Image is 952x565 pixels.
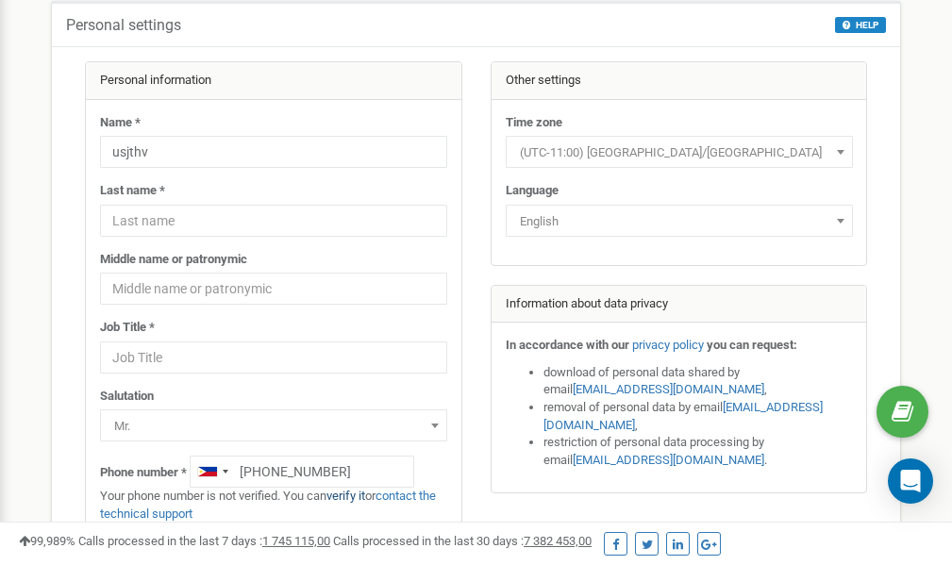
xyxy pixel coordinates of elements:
[333,534,592,548] span: Calls processed in the last 30 days :
[573,453,764,467] a: [EMAIL_ADDRESS][DOMAIN_NAME]
[707,338,797,352] strong: you can request:
[506,136,853,168] span: (UTC-11:00) Pacific/Midway
[262,534,330,548] u: 1 745 115,00
[100,182,165,200] label: Last name *
[100,273,447,305] input: Middle name or patronymic
[506,182,559,200] label: Language
[632,338,704,352] a: privacy policy
[107,413,441,440] span: Mr.
[524,534,592,548] u: 7 382 453,00
[888,458,933,504] div: Open Intercom Messenger
[835,17,886,33] button: HELP
[100,488,447,523] p: Your phone number is not verified. You can or
[506,205,853,237] span: English
[512,140,846,166] span: (UTC-11:00) Pacific/Midway
[190,456,414,488] input: +1-800-555-55-55
[100,205,447,237] input: Last name
[543,434,853,469] li: restriction of personal data processing by email .
[506,114,562,132] label: Time zone
[512,208,846,235] span: English
[100,319,155,337] label: Job Title *
[100,114,141,132] label: Name *
[86,62,461,100] div: Personal information
[191,457,234,487] div: Telephone country code
[492,62,867,100] div: Other settings
[326,489,365,503] a: verify it
[100,464,187,482] label: Phone number *
[100,388,154,406] label: Salutation
[100,409,447,441] span: Mr.
[100,489,436,521] a: contact the technical support
[543,399,853,434] li: removal of personal data by email ,
[543,400,823,432] a: [EMAIL_ADDRESS][DOMAIN_NAME]
[100,251,247,269] label: Middle name or patronymic
[100,136,447,168] input: Name
[492,286,867,324] div: Information about data privacy
[66,17,181,34] h5: Personal settings
[506,338,629,352] strong: In accordance with our
[78,534,330,548] span: Calls processed in the last 7 days :
[543,364,853,399] li: download of personal data shared by email ,
[19,534,75,548] span: 99,989%
[100,341,447,374] input: Job Title
[573,382,764,396] a: [EMAIL_ADDRESS][DOMAIN_NAME]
